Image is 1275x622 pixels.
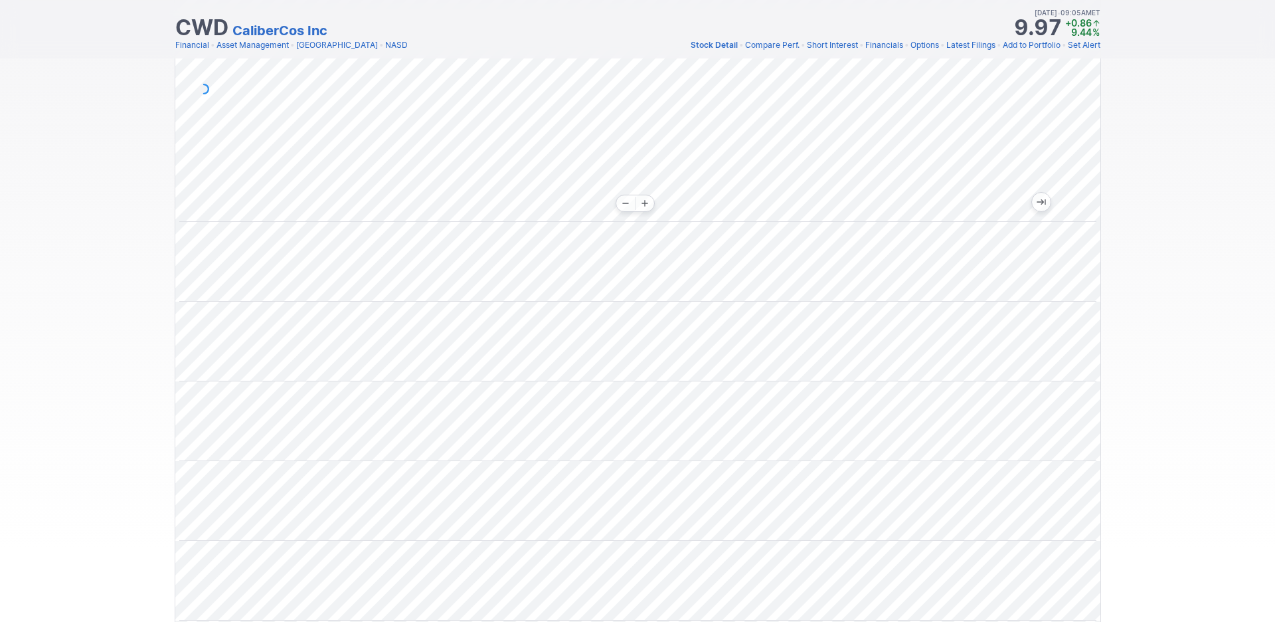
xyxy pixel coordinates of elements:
[739,39,744,52] span: •
[745,40,800,50] span: Compare Perf.
[296,39,378,52] a: [GEOGRAPHIC_DATA]
[636,195,654,211] button: Zoom in
[1065,17,1092,29] span: +0.86
[290,39,295,52] span: •
[1071,27,1092,38] span: 9.44
[1035,7,1100,19] span: [DATE] 09:05AM ET
[385,39,408,52] a: NASD
[691,39,738,52] a: Stock Detail
[1014,17,1062,39] strong: 9.97
[946,40,995,50] span: Latest Filings
[997,39,1001,52] span: •
[904,39,909,52] span: •
[616,195,635,211] button: Zoom out
[232,21,327,40] a: CaliberCos Inc
[1062,39,1066,52] span: •
[175,17,228,39] h1: CWD
[807,39,858,52] a: Short Interest
[910,39,939,52] a: Options
[940,39,945,52] span: •
[1057,7,1061,19] span: •
[1068,39,1100,52] a: Set Alert
[745,39,800,52] a: Compare Perf.
[216,39,289,52] a: Asset Management
[946,39,995,52] a: Latest Filings
[865,39,903,52] a: Financials
[859,39,864,52] span: •
[379,39,384,52] span: •
[691,40,738,50] span: Stock Detail
[211,39,215,52] span: •
[1032,193,1051,211] button: Jump to the most recent bar
[801,39,806,52] span: •
[1092,27,1100,38] span: %
[175,39,209,52] a: Financial
[1003,39,1061,52] a: Add to Portfolio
